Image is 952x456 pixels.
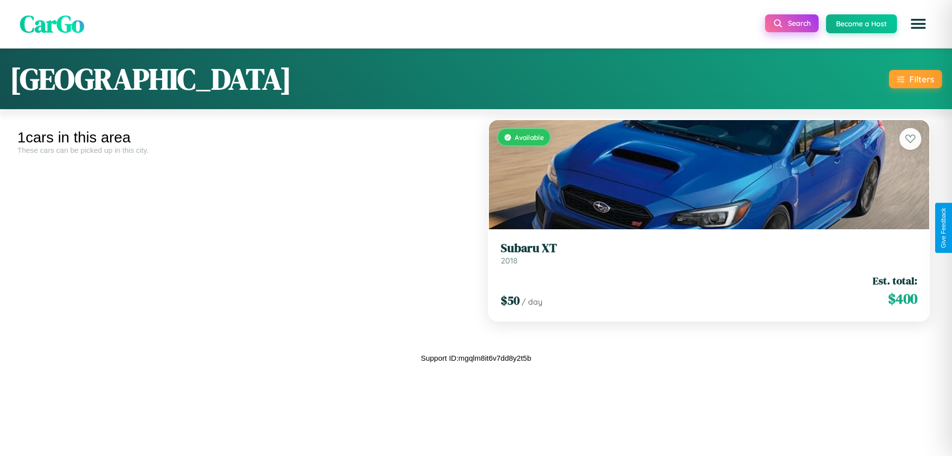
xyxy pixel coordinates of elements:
[765,14,819,32] button: Search
[909,74,934,84] div: Filters
[501,256,518,265] span: 2018
[888,289,917,309] span: $ 400
[788,19,811,28] span: Search
[522,297,542,307] span: / day
[940,208,947,248] div: Give Feedback
[501,241,917,265] a: Subaru XT2018
[515,133,544,141] span: Available
[826,14,897,33] button: Become a Host
[904,10,932,38] button: Open menu
[17,129,469,146] div: 1 cars in this area
[889,70,942,88] button: Filters
[501,241,917,256] h3: Subaru XT
[873,273,917,288] span: Est. total:
[20,7,84,40] span: CarGo
[501,292,520,309] span: $ 50
[421,351,532,365] p: Support ID: mgqlm8it6v7dd8y2t5b
[17,146,469,154] div: These cars can be picked up in this city.
[10,59,292,99] h1: [GEOGRAPHIC_DATA]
